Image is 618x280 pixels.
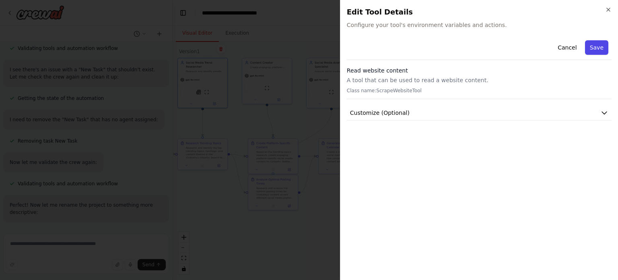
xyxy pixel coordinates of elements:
[347,106,612,120] button: Customize (Optional)
[347,87,612,94] p: Class name: ScrapeWebsiteTool
[347,76,612,84] p: A tool that can be used to read a website content.
[553,40,581,55] button: Cancel
[350,109,410,117] span: Customize (Optional)
[347,66,612,75] h3: Read website content
[585,40,608,55] button: Save
[347,6,612,18] h2: Edit Tool Details
[347,21,612,29] span: Configure your tool's environment variables and actions.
